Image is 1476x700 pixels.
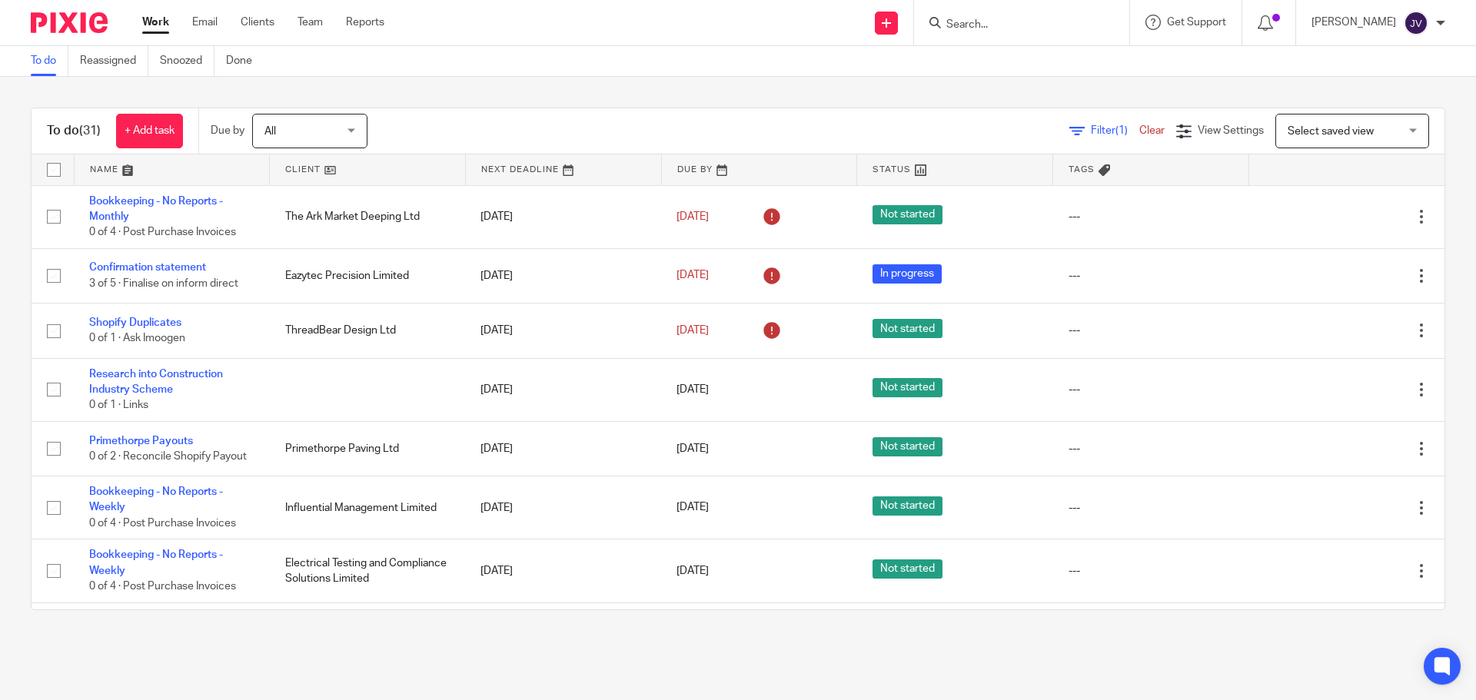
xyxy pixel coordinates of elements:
[465,421,661,476] td: [DATE]
[1069,268,1234,284] div: ---
[465,539,661,602] td: [DATE]
[1139,125,1165,136] a: Clear
[264,126,276,137] span: All
[89,549,223,576] a: Bookkeeping - No Reports - Weekly
[465,185,661,248] td: [DATE]
[676,503,709,513] span: [DATE]
[873,264,942,284] span: In progress
[270,476,466,539] td: Influential Management Limited
[873,496,942,516] span: Not started
[676,566,709,576] span: [DATE]
[142,15,169,30] a: Work
[945,18,1083,32] input: Search
[270,248,466,303] td: Eazytec Precision Limited
[211,123,244,138] p: Due by
[270,421,466,476] td: Primethorpe Paving Ltd
[1069,323,1234,338] div: ---
[89,451,247,462] span: 0 of 2 · Reconcile Shopify Payout
[1069,500,1234,516] div: ---
[226,46,264,76] a: Done
[676,270,709,281] span: [DATE]
[89,518,236,529] span: 0 of 4 · Post Purchase Invoices
[465,476,661,539] td: [DATE]
[1069,441,1234,456] div: ---
[89,278,238,289] span: 3 of 5 · Finalise on inform direct
[346,15,384,30] a: Reports
[79,124,101,137] span: (31)
[80,46,148,76] a: Reassigned
[465,602,661,657] td: [DATE]
[1091,125,1139,136] span: Filter
[89,436,193,446] a: Primethorpe Payouts
[89,317,181,328] a: Shopify Duplicates
[89,262,206,273] a: Confirmation statement
[873,319,942,338] span: Not started
[676,384,709,395] span: [DATE]
[89,369,223,395] a: Research into Construction Industry Scheme
[89,196,223,222] a: Bookkeeping - No Reports - Monthly
[465,358,661,421] td: [DATE]
[89,227,236,237] span: 0 of 4 · Post Purchase Invoices
[1069,563,1234,579] div: ---
[465,304,661,358] td: [DATE]
[676,325,709,336] span: [DATE]
[873,437,942,456] span: Not started
[1115,125,1128,136] span: (1)
[465,248,661,303] td: [DATE]
[160,46,214,76] a: Snoozed
[1404,11,1428,35] img: svg%3E
[116,114,183,148] a: + Add task
[31,12,108,33] img: Pixie
[1069,382,1234,397] div: ---
[873,205,942,224] span: Not started
[873,378,942,397] span: Not started
[89,581,236,592] span: 0 of 4 · Post Purchase Invoices
[1311,15,1396,30] p: [PERSON_NAME]
[89,333,185,343] span: 0 of 1 · Ask Imoogen
[1167,17,1226,28] span: Get Support
[270,539,466,602] td: Electrical Testing and Compliance Solutions Limited
[676,443,709,454] span: [DATE]
[298,15,323,30] a: Team
[1198,125,1264,136] span: View Settings
[89,486,223,513] a: Bookkeeping - No Reports - Weekly
[31,46,68,76] a: To do
[192,15,218,30] a: Email
[1288,126,1374,137] span: Select saved view
[89,400,148,410] span: 0 of 1 · Links
[1069,165,1095,174] span: Tags
[241,15,274,30] a: Clients
[270,185,466,248] td: The Ark Market Deeping Ltd
[270,602,466,657] td: (Mexes) Metals Execution Services Limited
[47,123,101,139] h1: To do
[873,559,942,579] span: Not started
[1069,209,1234,224] div: ---
[270,304,466,358] td: ThreadBear Design Ltd
[676,211,709,222] span: [DATE]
